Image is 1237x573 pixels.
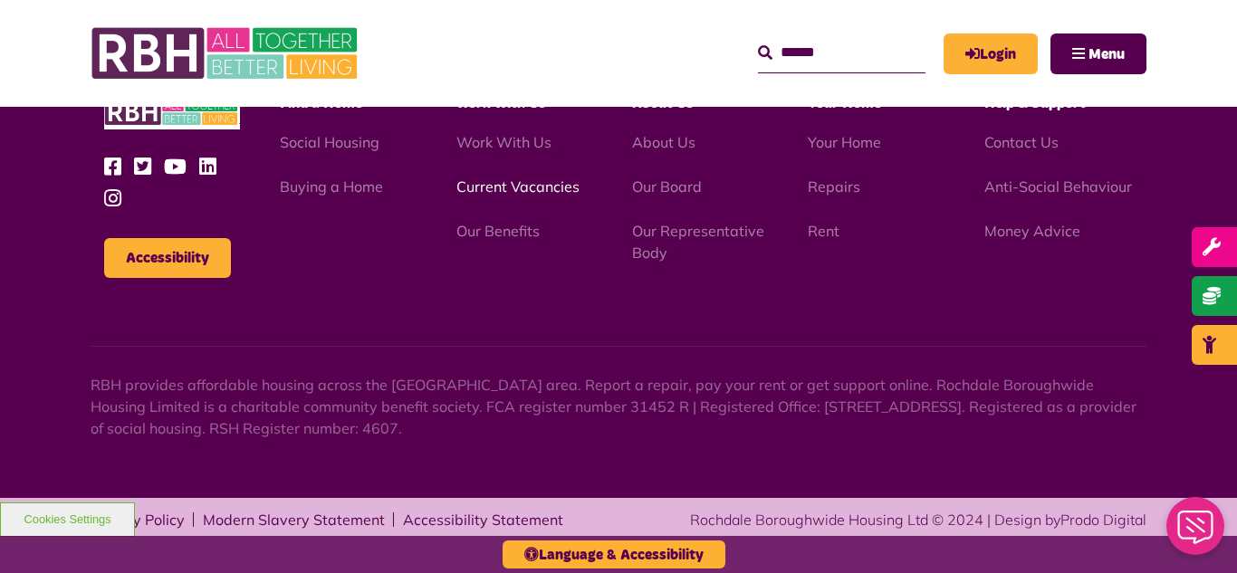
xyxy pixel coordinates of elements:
a: Money Advice [984,222,1080,240]
img: RBH [104,94,240,129]
a: Work With Us [456,133,551,151]
img: RBH [91,18,362,89]
input: Search [758,33,925,72]
button: Language & Accessibility [503,540,725,568]
a: Contact Us [984,133,1059,151]
span: Menu [1088,47,1125,62]
iframe: Netcall Web Assistant for live chat [1155,492,1237,573]
a: Prodo Digital - open in a new tab [1060,511,1146,529]
a: Our Board [632,177,702,196]
a: Our Benefits [456,222,540,240]
a: Buying a Home [280,177,383,196]
button: Navigation [1050,33,1146,74]
p: RBH provides affordable housing across the [GEOGRAPHIC_DATA] area. Report a repair, pay your rent... [91,374,1146,439]
a: Rent [808,222,839,240]
a: Your Home [808,133,881,151]
a: About Us [632,133,695,151]
div: Rochdale Boroughwide Housing Ltd © 2024 | Design by [690,509,1146,530]
a: Privacy Policy [91,512,185,527]
a: Our Representative Body [632,222,764,262]
a: MyRBH [944,33,1038,74]
a: Modern Slavery Statement - open in a new tab [203,512,385,527]
a: Anti-Social Behaviour [984,177,1132,196]
a: Social Housing - open in a new tab [280,133,379,151]
a: Current Vacancies [456,177,580,196]
a: Accessibility Statement [403,512,563,527]
button: Accessibility [104,238,231,278]
a: Repairs [808,177,860,196]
